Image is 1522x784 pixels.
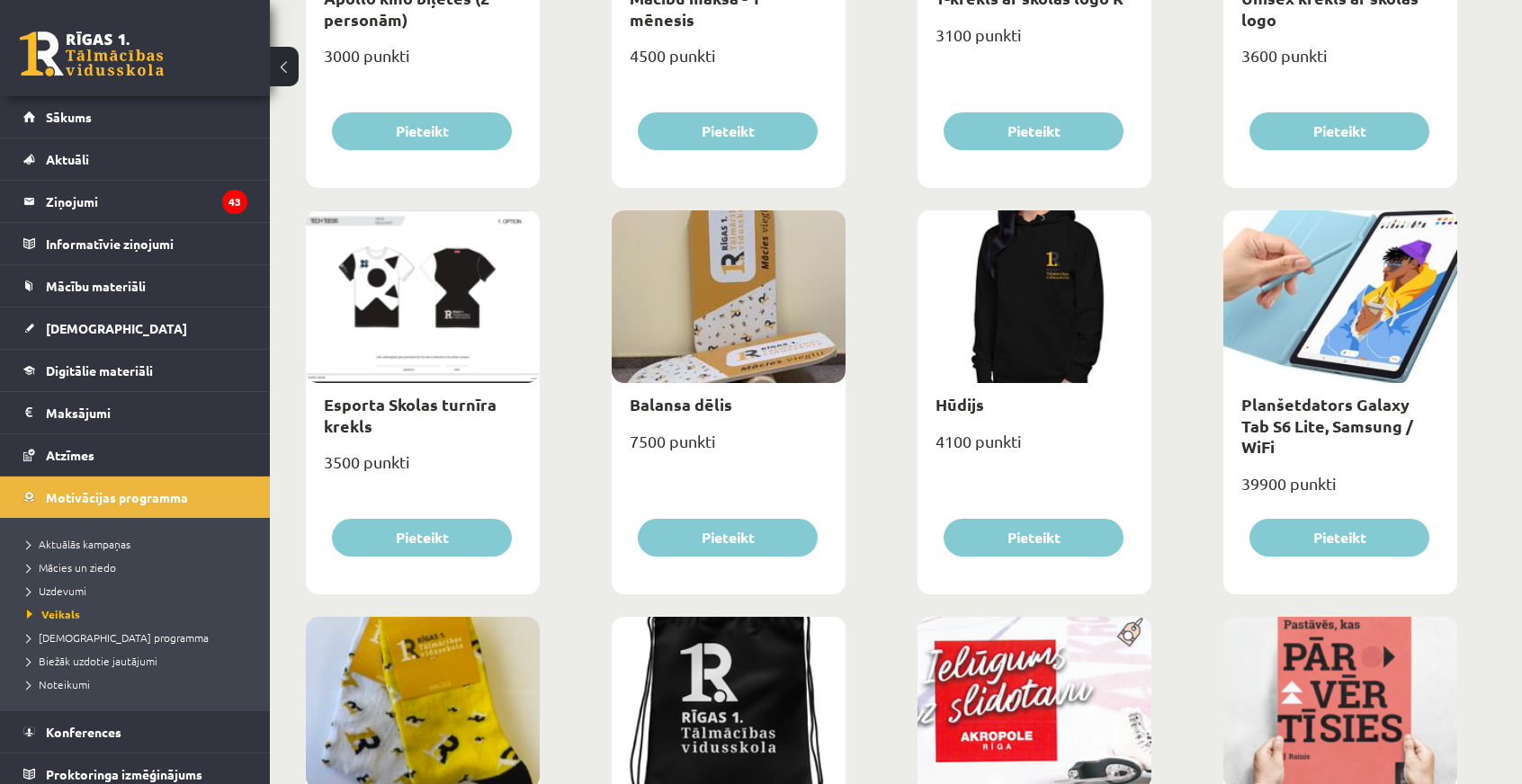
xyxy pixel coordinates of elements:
[27,559,252,575] a: Mācies un ziedo
[222,190,247,214] i: 43
[23,350,247,391] a: Digitālie materiāli
[27,536,252,552] a: Aktuālās kampaņas
[1223,40,1457,85] div: 3600 punkti
[1241,394,1413,457] a: Planšetdators Galaxy Tab S6 Lite, Samsung / WiFi
[46,223,247,264] legend: Informatīvie ziņojumi
[46,151,89,167] span: Aktuāli
[612,426,846,471] div: 7500 punkti
[612,40,846,85] div: 4500 punkti
[27,606,252,622] a: Veikals
[27,654,157,668] span: Biežāk uzdotie jautājumi
[306,40,540,85] div: 3000 punkti
[23,138,247,180] a: Aktuāli
[46,278,146,294] span: Mācību materiāli
[1249,519,1429,557] button: Pieteikt
[944,519,1124,557] button: Pieteikt
[1249,112,1429,150] button: Pieteikt
[332,519,512,557] button: Pieteikt
[918,426,1151,471] div: 4100 punkti
[46,447,94,463] span: Atzīmes
[27,630,209,645] span: [DEMOGRAPHIC_DATA] programma
[324,394,497,435] a: Esporta Skolas turnīra krekls
[27,583,252,599] a: Uzdevumi
[944,112,1124,150] button: Pieteikt
[27,584,86,598] span: Uzdevumi
[1223,468,1457,513] div: 39900 punkti
[46,724,121,740] span: Konferences
[27,629,252,646] a: [DEMOGRAPHIC_DATA] programma
[332,112,512,150] button: Pieteikt
[27,560,116,575] span: Mācies un ziedo
[23,392,247,433] a: Maksājumi
[23,711,247,753] a: Konferences
[23,181,247,222] a: Ziņojumi43
[936,394,984,414] a: Hūdijs
[46,320,187,336] span: [DEMOGRAPHIC_DATA]
[46,392,247,433] legend: Maksājumi
[27,537,130,551] span: Aktuālās kampaņas
[23,477,247,518] a: Motivācijas programma
[27,676,252,692] a: Noteikumi
[306,447,540,492] div: 3500 punkti
[23,96,247,138] a: Sākums
[27,653,252,669] a: Biežāk uzdotie jautājumi
[23,223,247,264] a: Informatīvie ziņojumi
[46,181,247,222] legend: Ziņojumi
[46,362,153,379] span: Digitālie materiāli
[46,766,202,782] span: Proktoringa izmēģinājums
[638,519,818,557] button: Pieteikt
[630,394,732,414] a: Balansa dēlis
[23,265,247,307] a: Mācību materiāli
[20,31,164,76] a: Rīgas 1. Tālmācības vidusskola
[638,112,818,150] button: Pieteikt
[27,677,90,691] span: Noteikumi
[23,434,247,476] a: Atzīmes
[1111,617,1151,647] img: Populāra prece
[918,20,1151,65] div: 3100 punkti
[23,307,247,349] a: [DEMOGRAPHIC_DATA]
[46,489,188,505] span: Motivācijas programma
[27,607,80,621] span: Veikals
[46,109,92,125] span: Sākums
